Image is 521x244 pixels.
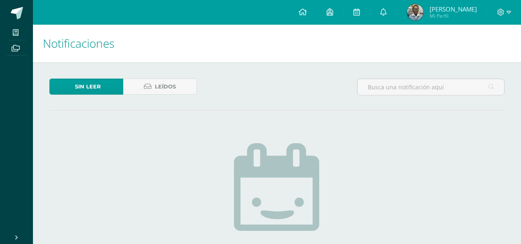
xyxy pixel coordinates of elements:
[75,79,101,94] span: Sin leer
[407,4,423,21] img: 68d853dc98f1f1af4b37f6310fc34bca.png
[155,79,176,94] span: Leídos
[49,79,123,95] a: Sin leer
[123,79,197,95] a: Leídos
[43,35,114,51] span: Notificaciones
[357,79,504,95] input: Busca una notificación aquí
[430,5,477,13] span: [PERSON_NAME]
[430,12,477,19] span: Mi Perfil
